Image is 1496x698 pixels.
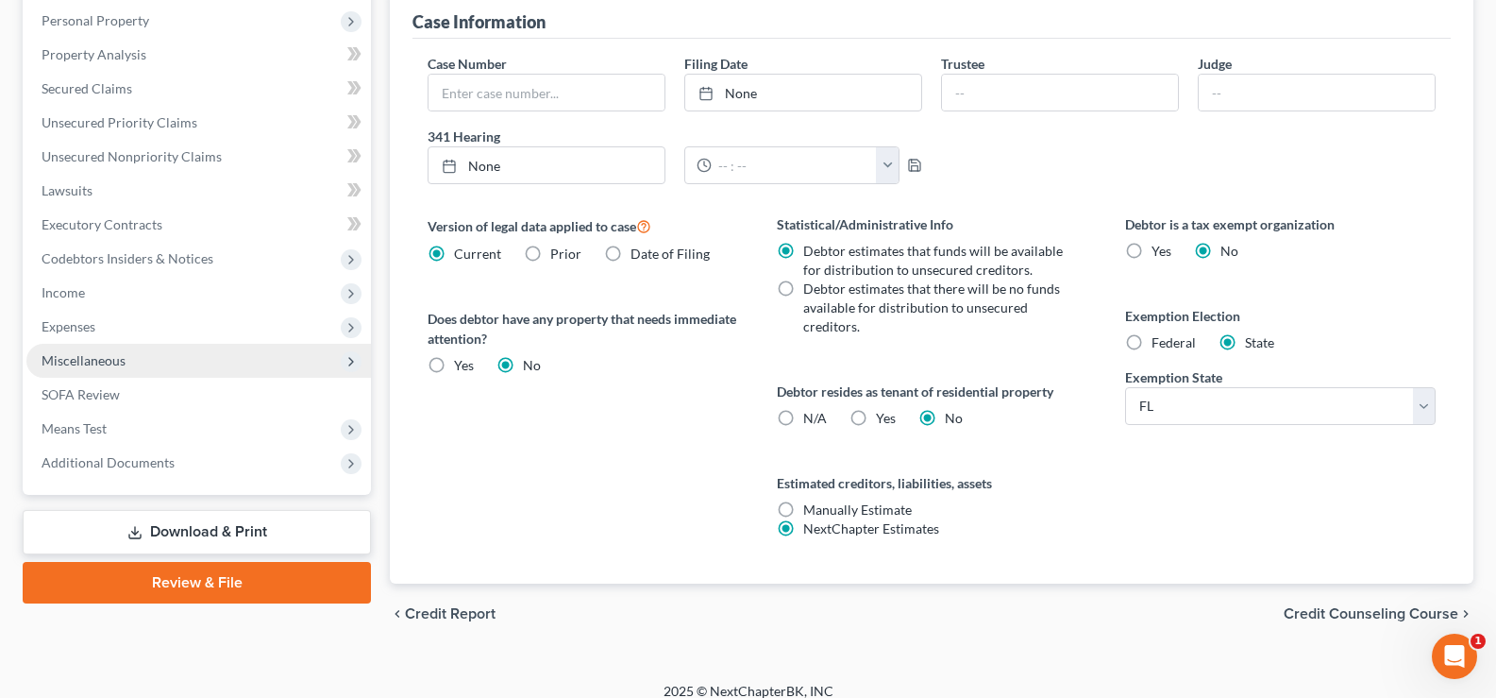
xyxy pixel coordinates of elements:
span: Date of Filing [630,246,710,262]
span: No [1220,243,1238,259]
span: Lawsuits [42,182,92,198]
i: chevron_right [1458,606,1473,621]
a: Unsecured Priority Claims [26,106,371,140]
span: Expenses [42,318,95,334]
label: 341 Hearing [418,127,932,146]
span: No [945,410,963,426]
span: Debtor estimates that funds will be available for distribution to unsecured creditors. [803,243,1063,278]
span: Secured Claims [42,80,132,96]
span: Personal Property [42,12,149,28]
span: Yes [454,357,474,373]
span: Yes [1151,243,1171,259]
label: Statistical/Administrative Info [777,214,1087,234]
span: State [1245,334,1274,350]
label: Filing Date [684,54,748,74]
a: SOFA Review [26,378,371,412]
label: Trustee [941,54,984,74]
a: None [685,75,921,111]
span: Credit Counseling Course [1284,606,1458,621]
span: No [523,357,541,373]
span: Debtor estimates that there will be no funds available for distribution to unsecured creditors. [803,281,1060,334]
span: Federal [1151,334,1196,350]
label: Debtor is a tax exempt organization [1125,214,1436,234]
iframe: Intercom live chat [1432,634,1477,679]
a: Download & Print [23,510,371,554]
span: Yes [876,410,896,426]
button: Credit Counseling Course chevron_right [1284,606,1473,621]
a: Lawsuits [26,174,371,208]
input: -- : -- [712,147,877,183]
a: Review & File [23,562,371,604]
a: None [429,147,664,183]
span: Credit Report [405,606,496,621]
label: Version of legal data applied to case [428,214,738,237]
input: -- [1199,75,1435,111]
label: Estimated creditors, liabilities, assets [777,473,1087,493]
span: Codebtors Insiders & Notices [42,250,213,266]
span: Additional Documents [42,454,175,470]
span: NextChapter Estimates [803,520,939,536]
input: -- [942,75,1178,111]
a: Unsecured Nonpriority Claims [26,140,371,174]
span: Executory Contracts [42,216,162,232]
label: Does debtor have any property that needs immediate attention? [428,309,738,349]
span: N/A [803,410,827,426]
a: Secured Claims [26,72,371,106]
span: Income [42,284,85,300]
input: Enter case number... [429,75,664,111]
span: Means Test [42,420,107,436]
span: Unsecured Priority Claims [42,114,197,130]
button: chevron_left Credit Report [390,606,496,621]
span: 1 [1471,634,1486,649]
label: Debtor resides as tenant of residential property [777,382,1087,401]
span: Miscellaneous [42,352,126,368]
label: Exemption State [1125,367,1222,387]
i: chevron_left [390,606,405,621]
a: Executory Contracts [26,208,371,242]
span: Current [454,246,501,262]
a: Property Analysis [26,38,371,72]
span: Prior [550,246,581,262]
span: SOFA Review [42,386,120,402]
div: Case Information [412,10,546,33]
span: Manually Estimate [803,502,912,518]
span: Property Analysis [42,46,146,62]
label: Exemption Election [1125,306,1436,326]
label: Case Number [428,54,507,74]
label: Judge [1198,54,1232,74]
span: Unsecured Nonpriority Claims [42,148,222,164]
